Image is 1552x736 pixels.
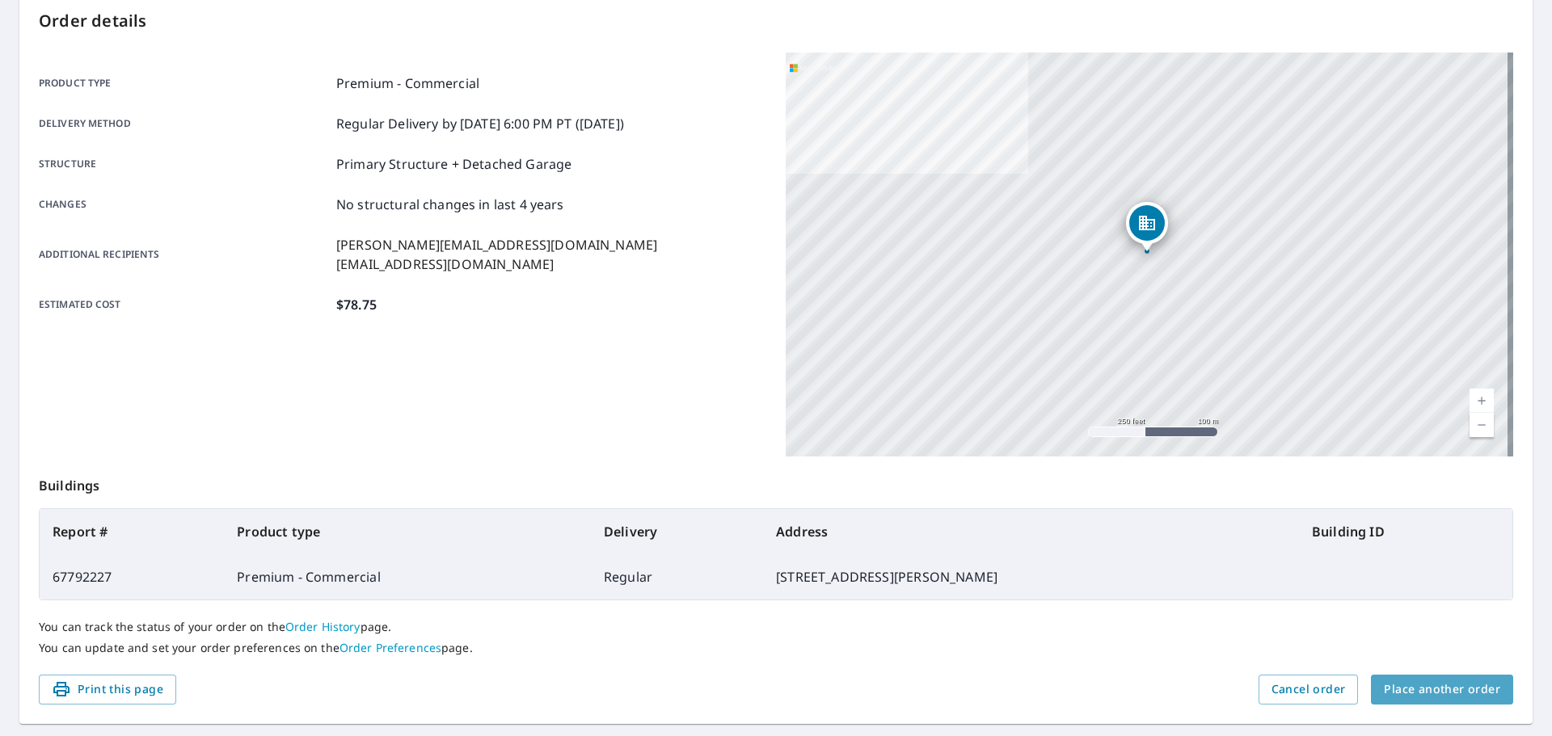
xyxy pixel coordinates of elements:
button: Cancel order [1259,675,1359,704]
p: Estimated cost [39,295,330,314]
div: Dropped pin, building 1, Commercial property, 1177 Bishop St Honolulu, HI 96813 [1126,202,1168,252]
p: $78.75 [336,295,377,314]
p: Premium - Commercial [336,74,479,93]
button: Print this page [39,675,176,704]
td: Regular [591,554,763,599]
a: Current Level 17, Zoom Out [1470,413,1494,437]
p: Product type [39,74,330,93]
p: [PERSON_NAME][EMAIL_ADDRESS][DOMAIN_NAME] [336,235,657,254]
p: No structural changes in last 4 years [336,195,564,214]
p: Additional recipients [39,235,330,274]
p: You can update and set your order preferences on the page. [39,641,1513,655]
p: Structure [39,154,330,174]
td: 67792227 [40,554,224,599]
a: Order History [285,619,361,634]
p: You can track the status of your order on the page. [39,620,1513,634]
th: Address [763,509,1299,554]
th: Product type [224,509,591,554]
span: Cancel order [1272,679,1346,700]
th: Building ID [1299,509,1512,554]
th: Report # [40,509,224,554]
p: Changes [39,195,330,214]
span: Place another order [1384,679,1500,700]
th: Delivery [591,509,763,554]
a: Current Level 17, Zoom In [1470,389,1494,413]
p: [EMAIL_ADDRESS][DOMAIN_NAME] [336,254,657,274]
p: Primary Structure + Detached Garage [336,154,571,174]
td: Premium - Commercial [224,554,591,599]
td: [STREET_ADDRESS][PERSON_NAME] [763,554,1299,599]
p: Buildings [39,456,1513,508]
button: Place another order [1371,675,1513,704]
p: Regular Delivery by [DATE] 6:00 PM PT ([DATE]) [336,114,624,133]
span: Print this page [52,679,163,700]
p: Delivery method [39,114,330,133]
p: Order details [39,9,1513,33]
a: Order Preferences [339,640,441,655]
